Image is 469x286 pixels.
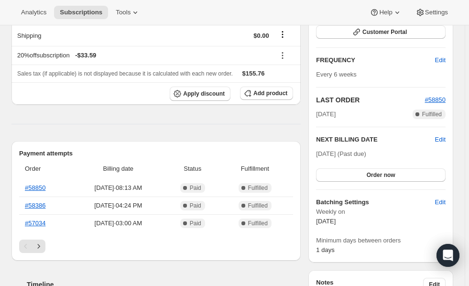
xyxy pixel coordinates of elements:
[316,246,334,253] span: 1 days
[316,110,336,119] span: [DATE]
[435,55,446,65] span: Edit
[436,244,459,267] div: Open Intercom Messenger
[410,6,454,19] button: Settings
[170,87,230,101] button: Apply discount
[316,95,425,105] h2: LAST ORDER
[248,184,268,192] span: Fulfilled
[316,25,446,39] button: Customer Portal
[367,171,395,179] span: Order now
[54,6,108,19] button: Subscriptions
[253,89,287,97] span: Add product
[190,184,201,192] span: Paid
[60,9,102,16] span: Subscriptions
[74,164,163,174] span: Billing date
[422,110,442,118] span: Fulfilled
[74,201,163,210] span: [DATE] · 04:24 PM
[242,70,265,77] span: $155.76
[183,90,225,98] span: Apply discount
[17,70,233,77] span: Sales tax (if applicable) is not displayed because it is calculated with each new order.
[168,164,217,174] span: Status
[74,219,163,228] span: [DATE] · 03:00 AM
[21,9,46,16] span: Analytics
[435,135,446,144] button: Edit
[316,198,435,207] h6: Batching Settings
[316,236,446,245] span: Minimum days between orders
[25,202,45,209] a: #58386
[19,149,293,158] h2: Payment attempts
[425,95,446,105] button: #58850
[25,184,45,191] a: #58850
[275,29,290,40] button: Shipping actions
[316,71,357,78] span: Every 6 weeks
[15,6,52,19] button: Analytics
[435,198,446,207] span: Edit
[75,51,96,60] span: - $33.59
[316,150,366,157] span: [DATE] (Past due)
[110,6,146,19] button: Tools
[19,240,293,253] nav: Pagination
[240,87,293,100] button: Add product
[190,202,201,209] span: Paid
[429,53,451,68] button: Edit
[253,32,269,39] span: $0.00
[425,9,448,16] span: Settings
[379,9,392,16] span: Help
[316,218,336,225] span: [DATE]
[429,195,451,210] button: Edit
[362,28,407,36] span: Customer Portal
[316,168,446,182] button: Order now
[364,6,407,19] button: Help
[25,220,45,227] a: #57034
[74,183,163,193] span: [DATE] · 08:13 AM
[19,158,71,179] th: Order
[248,220,268,227] span: Fulfilled
[316,135,435,144] h2: NEXT BILLING DATE
[11,25,149,46] th: Shipping
[316,55,435,65] h2: FREQUENCY
[316,207,446,217] span: Weekly on
[32,240,45,253] button: Next
[116,9,131,16] span: Tools
[248,202,268,209] span: Fulfilled
[222,164,287,174] span: Fulfillment
[425,96,446,103] a: #58850
[17,51,269,60] div: 20%offsubscription
[190,220,201,227] span: Paid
